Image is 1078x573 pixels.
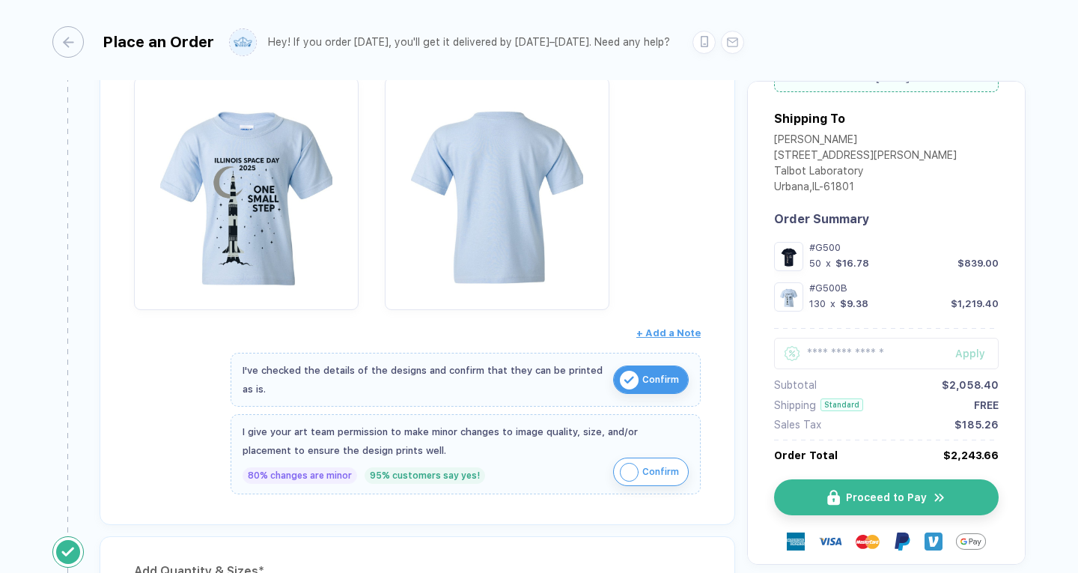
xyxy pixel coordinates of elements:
[835,258,869,269] div: $16.78
[620,371,639,389] img: icon
[613,366,689,394] button: iconConfirm
[243,467,357,484] div: 80% changes are minor
[774,419,821,431] div: Sales Tax
[774,379,817,391] div: Subtotal
[827,490,840,506] img: icon
[774,181,957,196] div: Urbana , IL - 61801
[141,85,351,294] img: 65db816c-fd4b-4dc1-90dd-a21543af4649_nt_front_1754529156664.jpg
[268,36,670,49] div: Hey! If you order [DATE], you'll get it delivered by [DATE]–[DATE]. Need any help?
[620,463,639,482] img: icon
[774,133,957,149] div: [PERSON_NAME]
[230,29,256,55] img: user profile
[774,449,838,461] div: Order Total
[840,298,868,309] div: $9.38
[774,479,999,515] button: iconProceed to Payicon
[809,298,826,309] div: 130
[974,399,999,411] div: FREE
[933,491,946,505] img: icon
[829,298,837,309] div: x
[951,298,999,309] div: $1,219.40
[778,286,800,308] img: 65db816c-fd4b-4dc1-90dd-a21543af4649_nt_front_1754529156664.jpg
[809,258,821,269] div: 50
[642,368,679,392] span: Confirm
[956,527,986,557] img: GPay
[824,258,832,269] div: x
[925,533,943,551] img: Venmo
[636,327,701,339] span: + Add a Note
[774,165,957,181] div: Talbot Laboratory
[392,85,602,294] img: 65db816c-fd4b-4dc1-90dd-a21543af4649_nt_back_1754529156666.jpg
[809,242,999,253] div: #G500
[937,338,999,369] button: Apply
[636,321,701,345] button: + Add a Note
[856,530,880,554] img: master-card
[818,530,842,554] img: visa
[774,112,845,126] div: Shipping To
[243,422,689,460] div: I give your art team permission to make minor changes to image quality, size, and/or placement to...
[774,149,957,165] div: [STREET_ADDRESS][PERSON_NAME]
[942,379,999,391] div: $2,058.40
[642,460,679,484] span: Confirm
[787,533,805,551] img: express
[774,399,816,411] div: Shipping
[893,533,911,551] img: Paypal
[846,491,927,503] span: Proceed to Pay
[943,449,999,461] div: $2,243.66
[809,282,999,294] div: #G500B
[957,258,999,269] div: $839.00
[774,212,999,226] div: Order Summary
[820,398,863,411] div: Standard
[954,419,999,431] div: $185.26
[243,361,606,398] div: I've checked the details of the designs and confirm that they can be printed as is.
[955,348,999,360] div: Apply
[103,33,214,51] div: Place an Order
[613,458,689,486] button: iconConfirm
[778,246,800,267] img: 740afae3-6143-444c-9d43-6078190e9299_nt_front_1754966094067.jpg
[365,467,485,484] div: 95% customers say yes!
